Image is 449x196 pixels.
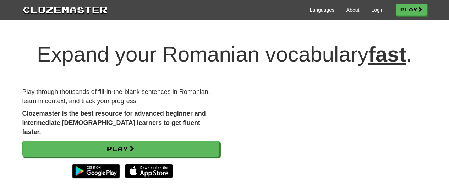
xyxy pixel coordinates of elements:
h1: Expand your Romanian vocabulary . [22,43,427,66]
img: Download_on_the_App_Store_Badge_US-UK_135x40-25178aeef6eb6b83b96f5f2d004eda3bffbb37122de64afbaef7... [125,164,173,178]
a: Login [371,6,383,14]
a: Languages [310,6,334,14]
u: fast [368,42,406,66]
strong: Clozemaster is the best resource for advanced beginner and intermediate [DEMOGRAPHIC_DATA] learne... [22,110,206,135]
img: Get it on Google Play [69,160,124,182]
p: Play through thousands of fill-in-the-blank sentences in Romanian, learn in context, and track yo... [22,88,219,106]
a: About [346,6,360,14]
a: Play [22,141,219,157]
a: Clozemaster [22,3,108,16]
a: Play [396,4,427,16]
